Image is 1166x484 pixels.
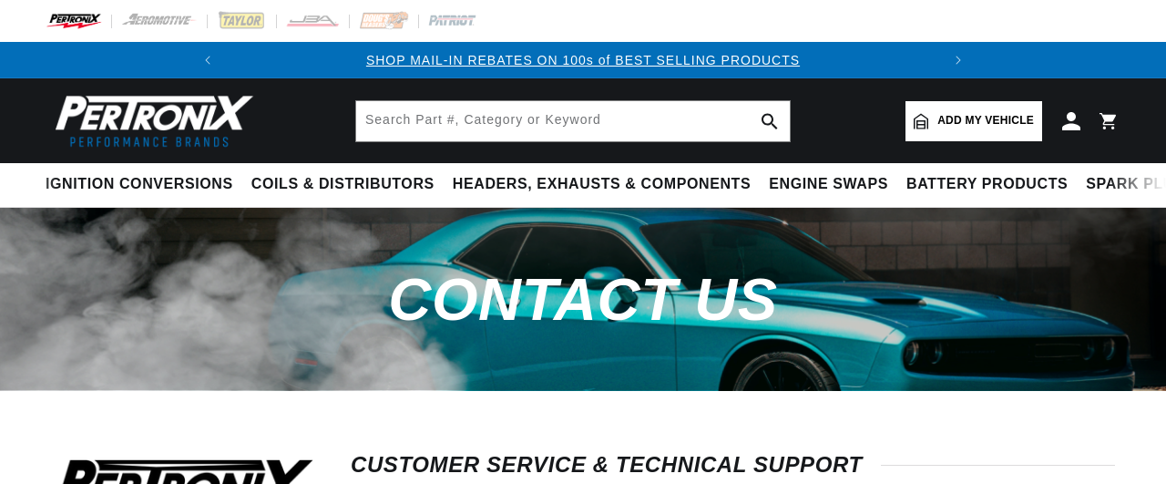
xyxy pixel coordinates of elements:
a: Add my vehicle [905,101,1042,141]
span: Battery Products [906,175,1068,194]
span: Coils & Distributors [251,175,435,194]
img: Pertronix [46,89,255,152]
input: Search Part #, Category or Keyword [356,101,790,141]
div: Announcement [226,50,941,70]
button: search button [750,101,790,141]
button: Translation missing: en.sections.announcements.next_announcement [940,42,977,78]
summary: Engine Swaps [760,163,897,206]
button: Translation missing: en.sections.announcements.previous_announcement [189,42,226,78]
summary: Coils & Distributors [242,163,444,206]
span: Headers, Exhausts & Components [453,175,751,194]
span: Engine Swaps [769,175,888,194]
summary: Battery Products [897,163,1077,206]
summary: Ignition Conversions [46,163,242,206]
h2: Customer Service & Technical Support [351,456,1115,474]
summary: Headers, Exhausts & Components [444,163,760,206]
span: Add my vehicle [937,112,1034,129]
a: SHOP MAIL-IN REBATES ON 100s of BEST SELLING PRODUCTS [366,53,800,67]
span: Ignition Conversions [46,175,233,194]
div: 1 of 2 [226,50,941,70]
span: Contact us [388,266,777,333]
